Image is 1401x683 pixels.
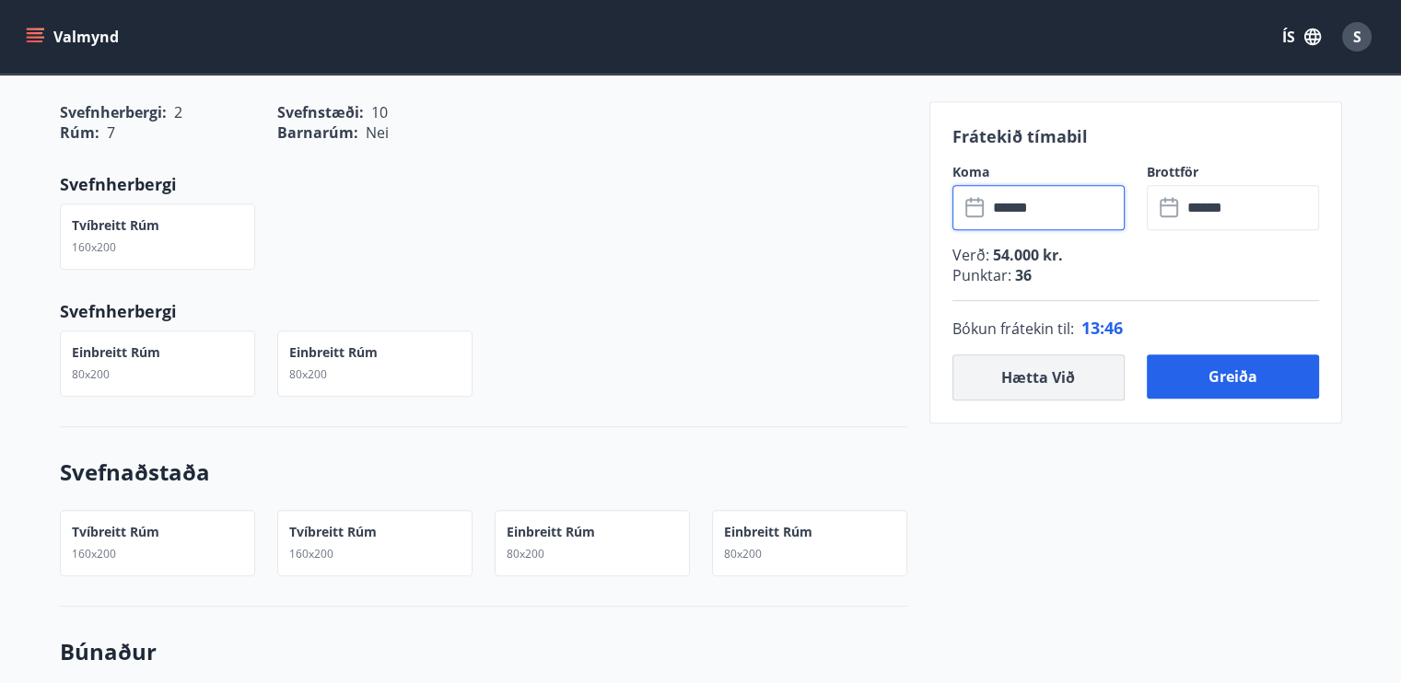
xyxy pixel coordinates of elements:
span: 46 [1104,317,1123,339]
span: 80x200 [72,366,110,382]
label: Brottför [1147,163,1319,181]
button: ÍS [1272,20,1331,53]
p: Einbreitt rúm [289,343,378,362]
p: Einbreitt rúm [72,343,160,362]
p: Einbreitt rúm [724,523,812,541]
span: 160x200 [289,546,333,561]
span: 80x200 [507,546,544,561]
p: Svefnherbergi [60,299,907,323]
h3: Svefnaðstaða [60,457,907,488]
p: Tvíbreitt rúm [289,523,377,541]
p: Tvíbreitt rúm [72,523,159,541]
p: Tvíbreitt rúm [72,216,159,235]
span: 160x200 [72,239,116,255]
span: 7 [107,122,115,143]
span: 80x200 [724,546,762,561]
span: 54.000 kr. [989,245,1063,265]
button: menu [22,20,126,53]
p: Svefnherbergi [60,172,907,196]
span: 36 [1011,265,1032,285]
h3: Búnaður [60,636,907,667]
span: Rúm : [60,122,99,143]
button: Hætta við [952,354,1125,400]
p: Punktar : [952,265,1319,285]
label: Koma [952,163,1125,181]
p: Frátekið tímabil [952,124,1319,148]
span: Bókun frátekin til : [952,318,1074,340]
p: Verð : [952,245,1319,265]
span: S [1353,27,1361,47]
span: Nei [366,122,389,143]
p: Einbreitt rúm [507,523,595,541]
button: Greiða [1147,354,1319,399]
span: 13 : [1081,317,1104,339]
span: 160x200 [72,546,116,561]
span: Barnarúm : [277,122,358,143]
span: 80x200 [289,366,327,382]
button: S [1335,15,1379,59]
